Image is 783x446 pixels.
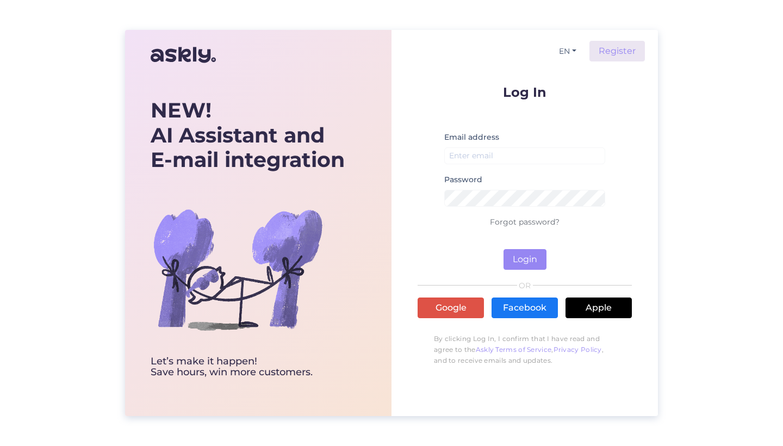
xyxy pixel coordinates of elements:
[444,147,605,164] input: Enter email
[555,44,581,59] button: EN
[418,298,484,318] a: Google
[444,132,499,143] label: Email address
[554,345,602,354] a: Privacy Policy
[490,217,560,227] a: Forgot password?
[151,182,325,356] img: bg-askly
[151,98,345,172] div: AI Assistant and E-mail integration
[151,356,345,378] div: Let’s make it happen! Save hours, win more customers.
[565,298,632,318] a: Apple
[444,174,482,185] label: Password
[151,42,216,68] img: Askly
[517,282,533,289] span: OR
[418,85,632,99] p: Log In
[151,97,212,123] b: NEW!
[476,345,552,354] a: Askly Terms of Service
[589,41,645,61] a: Register
[492,298,558,318] a: Facebook
[418,328,632,371] p: By clicking Log In, I confirm that I have read and agree to the , , and to receive emails and upd...
[504,249,546,270] button: Login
